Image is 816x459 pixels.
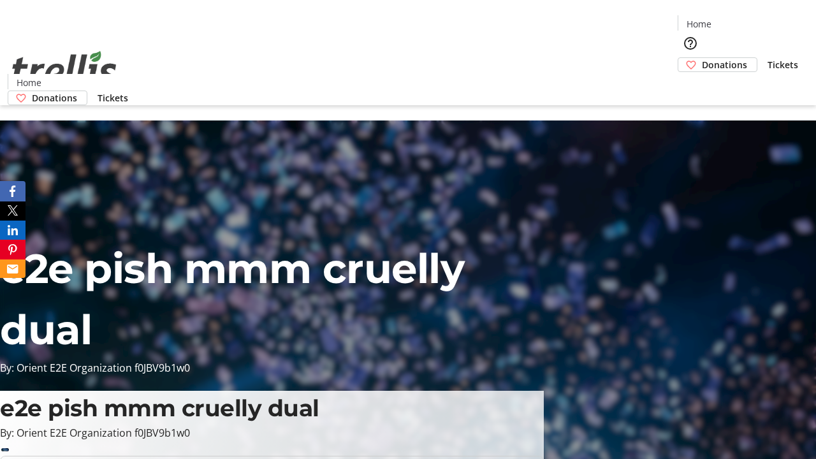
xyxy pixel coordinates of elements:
span: Donations [32,91,77,105]
span: Tickets [768,58,798,71]
a: Donations [8,91,87,105]
span: Donations [702,58,747,71]
span: Home [17,76,41,89]
img: Orient E2E Organization f0JBV9b1w0's Logo [8,37,121,101]
a: Donations [678,57,757,72]
a: Home [8,76,49,89]
a: Home [678,17,719,31]
span: Home [687,17,711,31]
a: Tickets [757,58,808,71]
button: Cart [678,72,703,98]
button: Help [678,31,703,56]
span: Tickets [98,91,128,105]
a: Tickets [87,91,138,105]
